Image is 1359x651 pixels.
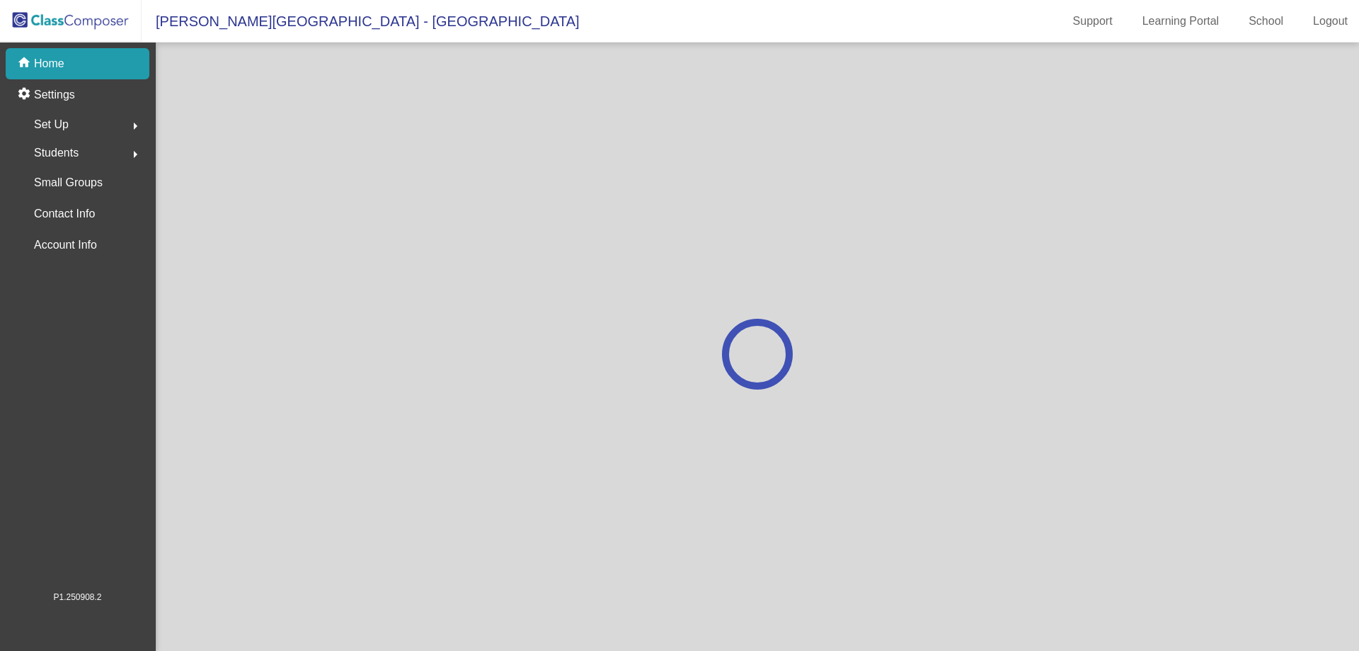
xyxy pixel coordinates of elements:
[127,146,144,163] mat-icon: arrow_right
[17,55,34,72] mat-icon: home
[1062,10,1124,33] a: Support
[34,204,95,224] p: Contact Info
[34,143,79,163] span: Students
[34,115,69,135] span: Set Up
[127,118,144,135] mat-icon: arrow_right
[17,86,34,103] mat-icon: settings
[1131,10,1231,33] a: Learning Portal
[34,55,64,72] p: Home
[142,10,580,33] span: [PERSON_NAME][GEOGRAPHIC_DATA] - [GEOGRAPHIC_DATA]
[1302,10,1359,33] a: Logout
[1237,10,1295,33] a: School
[34,86,75,103] p: Settings
[34,235,97,255] p: Account Info
[34,173,103,193] p: Small Groups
